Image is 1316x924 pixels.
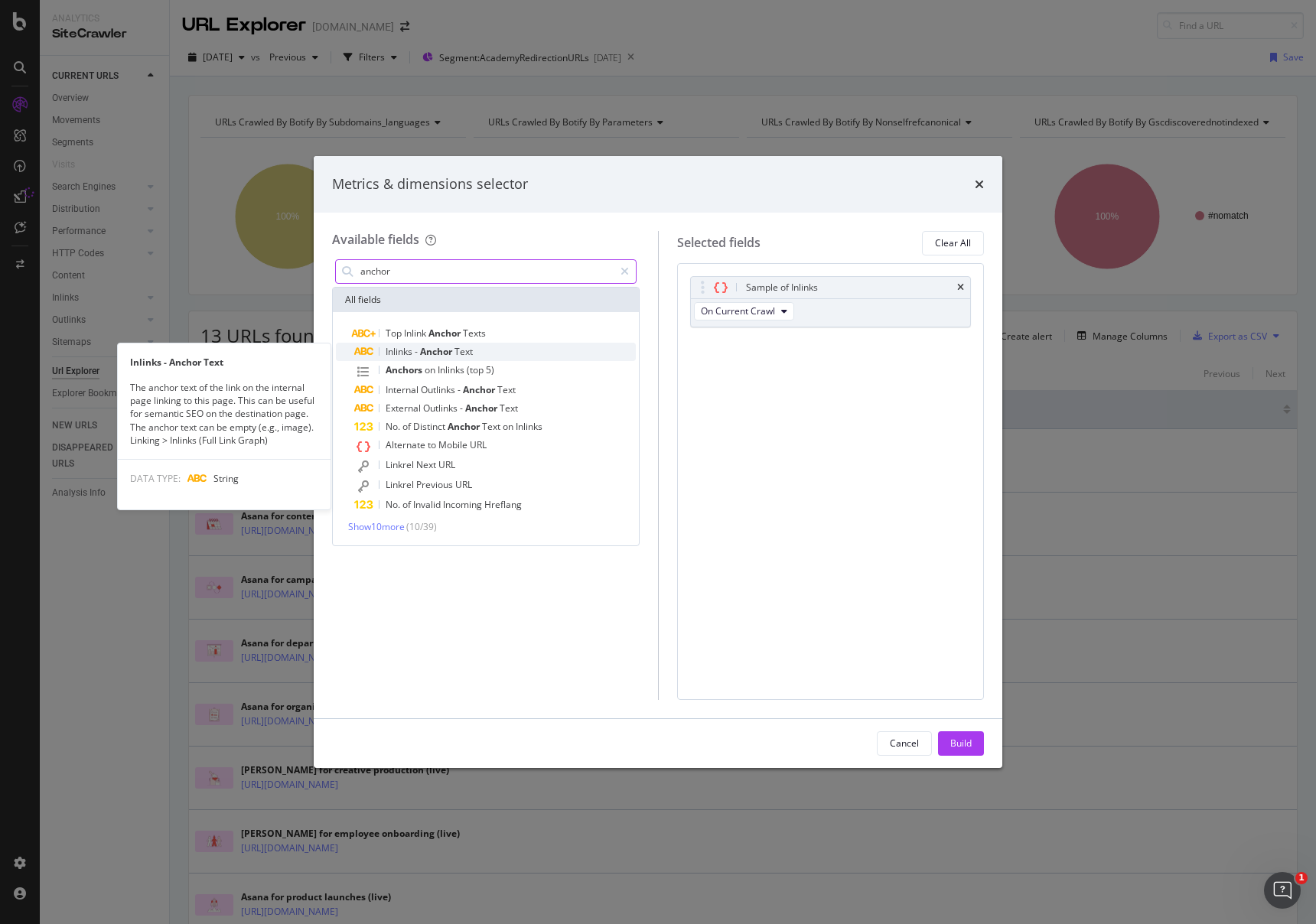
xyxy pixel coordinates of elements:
[1295,872,1308,884] span: 1
[416,458,438,471] span: Next
[386,458,416,471] span: Linkrel
[467,363,486,376] span: (top
[448,420,482,433] span: Anchor
[935,236,971,249] div: Clear All
[386,438,428,451] span: Alternate
[482,420,503,433] span: Text
[402,420,413,433] span: of
[500,402,518,415] span: Text
[359,260,614,283] input: Search by field name
[415,345,420,358] span: -
[690,276,972,327] div: Sample of InlinkstimesOn Current Crawl
[402,498,413,511] span: of
[455,478,472,491] span: URL
[404,327,428,340] span: Inlink
[460,402,465,415] span: -
[386,420,402,433] span: No.
[386,345,415,358] span: Inlinks
[694,302,794,320] button: On Current Crawl
[465,402,500,415] span: Anchor
[443,498,484,511] span: Incoming
[428,327,463,340] span: Anchor
[386,478,416,491] span: Linkrel
[413,420,448,433] span: Distinct
[421,383,458,396] span: Outlinks
[333,288,639,312] div: All fields
[420,345,454,358] span: Anchor
[406,520,437,533] span: ( 10 / 39 )
[957,283,964,292] div: times
[746,280,818,295] div: Sample of Inlinks
[503,420,516,433] span: on
[428,438,438,451] span: to
[314,156,1002,768] div: modal
[470,438,487,451] span: URL
[454,345,473,358] span: Text
[386,402,423,415] span: External
[332,174,528,194] div: Metrics & dimensions selector
[386,383,421,396] span: Internal
[438,363,467,376] span: Inlinks
[413,498,443,511] span: Invalid
[438,438,470,451] span: Mobile
[463,327,486,340] span: Texts
[386,363,425,376] span: Anchors
[516,420,542,433] span: Inlinks
[423,402,460,415] span: Outlinks
[438,458,455,471] span: URL
[497,383,516,396] span: Text
[416,478,455,491] span: Previous
[486,363,494,376] span: 5)
[922,231,984,255] button: Clear All
[938,731,984,756] button: Build
[386,498,402,511] span: No.
[118,381,331,447] div: The anchor text of the link on the internal page linking to this page. This can be useful for sem...
[118,356,331,369] div: Inlinks - Anchor Text
[877,731,932,756] button: Cancel
[332,231,419,248] div: Available fields
[890,737,919,750] div: Cancel
[386,327,404,340] span: Top
[484,498,522,511] span: Hreflang
[701,304,775,317] span: On Current Crawl
[463,383,497,396] span: Anchor
[425,363,438,376] span: on
[1264,872,1301,909] iframe: Intercom live chat
[348,520,405,533] span: Show 10 more
[677,234,761,252] div: Selected fields
[950,737,972,750] div: Build
[975,174,984,194] div: times
[458,383,463,396] span: -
